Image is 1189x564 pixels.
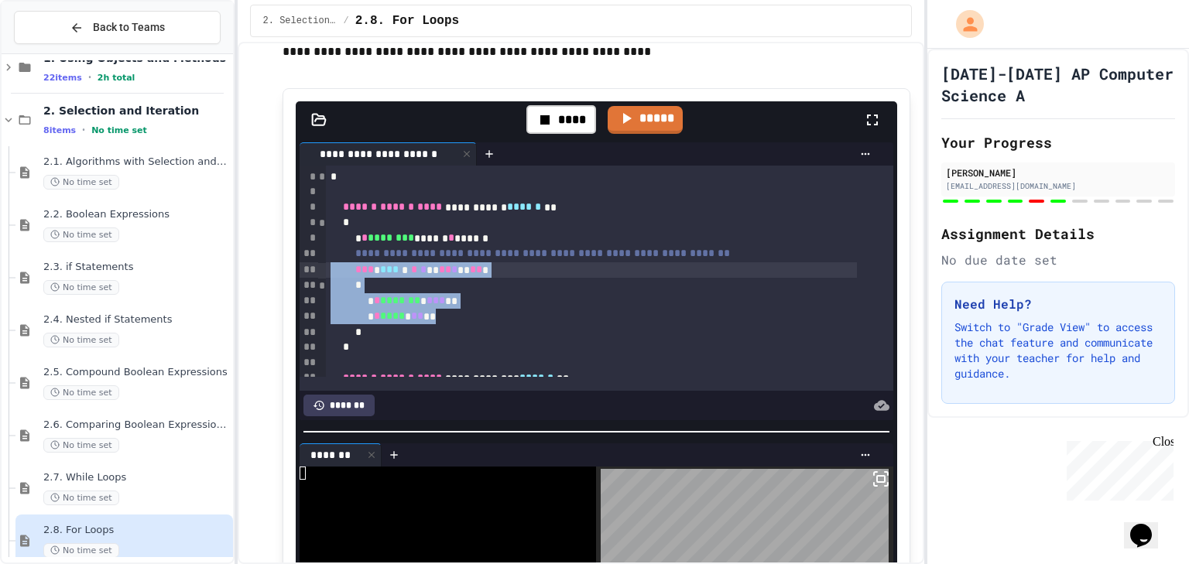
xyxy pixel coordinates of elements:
span: 2.7. While Loops [43,471,230,484]
span: 2. Selection and Iteration [263,15,338,27]
span: 2.8. For Loops [43,524,230,537]
span: No time set [91,125,147,135]
span: No time set [43,491,119,505]
span: No time set [43,385,119,400]
span: • [82,124,85,136]
h3: Need Help? [954,295,1162,313]
span: No time set [43,280,119,295]
span: • [88,71,91,84]
span: 8 items [43,125,76,135]
span: 2.6. Comparing Boolean Expressions ([PERSON_NAME] Laws) [43,419,230,432]
span: / [344,15,349,27]
div: Chat with us now!Close [6,6,107,98]
span: 2.2. Boolean Expressions [43,208,230,221]
h2: Assignment Details [941,223,1175,244]
span: 2. Selection and Iteration [43,104,230,118]
span: No time set [43,333,119,347]
h1: [DATE]-[DATE] AP Computer Science A [941,63,1175,106]
span: 2.8. For Loops [355,12,459,30]
span: 2.4. Nested if Statements [43,313,230,326]
p: Switch to "Grade View" to access the chat feature and communicate with your teacher for help and ... [954,320,1162,381]
span: 2.1. Algorithms with Selection and Repetition [43,156,230,169]
span: 22 items [43,73,82,83]
span: No time set [43,227,119,242]
span: Back to Teams [93,19,165,36]
button: Back to Teams [14,11,221,44]
span: 2h total [98,73,135,83]
div: [EMAIL_ADDRESS][DOMAIN_NAME] [946,180,1170,192]
div: [PERSON_NAME] [946,166,1170,179]
iframe: chat widget [1061,435,1174,501]
div: No due date set [941,251,1175,269]
span: No time set [43,438,119,453]
span: 2.5. Compound Boolean Expressions [43,366,230,379]
h2: Your Progress [941,132,1175,153]
div: My Account [940,6,988,42]
span: No time set [43,175,119,190]
span: 2.3. if Statements [43,261,230,274]
iframe: chat widget [1124,502,1174,549]
span: No time set [43,543,119,558]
